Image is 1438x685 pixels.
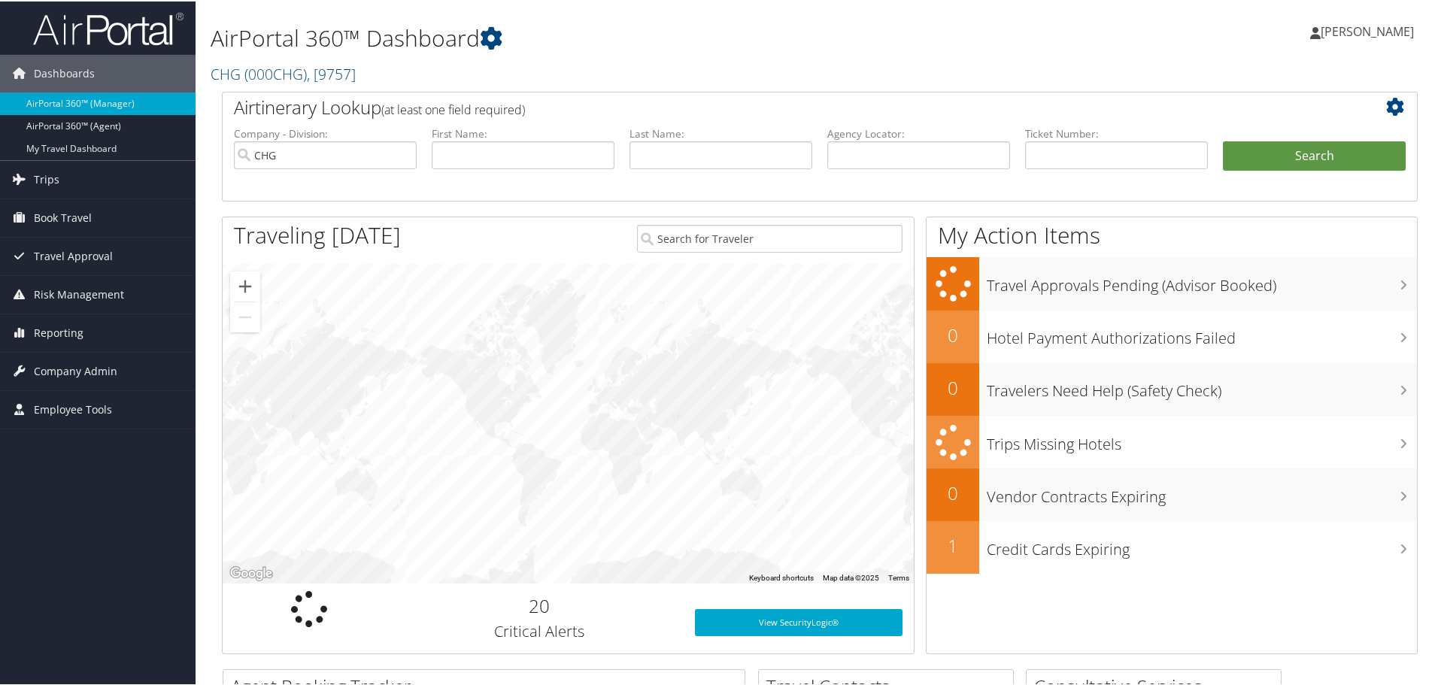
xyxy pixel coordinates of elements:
[987,266,1417,295] h3: Travel Approvals Pending (Advisor Booked)
[927,321,979,347] h2: 0
[927,414,1417,468] a: Trips Missing Hotels
[407,592,672,617] h2: 20
[226,562,276,582] a: Open this area in Google Maps (opens a new window)
[927,374,979,399] h2: 0
[1310,8,1429,53] a: [PERSON_NAME]
[987,530,1417,559] h3: Credit Cards Expiring
[230,270,260,300] button: Zoom in
[34,313,83,350] span: Reporting
[234,218,401,250] h1: Traveling [DATE]
[823,572,879,580] span: Map data ©2025
[34,236,113,274] span: Travel Approval
[927,532,979,557] h2: 1
[927,218,1417,250] h1: My Action Items
[211,62,356,83] a: CHG
[34,198,92,235] span: Book Travel
[34,274,124,312] span: Risk Management
[407,620,672,641] h3: Critical Alerts
[987,477,1417,506] h3: Vendor Contracts Expiring
[695,608,903,635] a: View SecurityLogic®
[34,53,95,91] span: Dashboards
[987,371,1417,400] h3: Travelers Need Help (Safety Check)
[230,301,260,331] button: Zoom out
[630,125,812,140] label: Last Name:
[749,571,814,582] button: Keyboard shortcuts
[987,319,1417,347] h3: Hotel Payment Authorizations Failed
[1025,125,1208,140] label: Ticket Number:
[987,425,1417,453] h3: Trips Missing Hotels
[927,362,1417,414] a: 0Travelers Need Help (Safety Check)
[888,572,909,580] a: Terms (opens in new tab)
[34,351,117,389] span: Company Admin
[33,10,184,45] img: airportal-logo.png
[827,125,1010,140] label: Agency Locator:
[244,62,307,83] span: ( 000CHG )
[927,479,979,505] h2: 0
[381,100,525,117] span: (at least one field required)
[637,223,903,251] input: Search for Traveler
[234,125,417,140] label: Company - Division:
[1321,22,1414,38] span: [PERSON_NAME]
[927,256,1417,309] a: Travel Approvals Pending (Advisor Booked)
[432,125,614,140] label: First Name:
[226,562,276,582] img: Google
[211,21,1023,53] h1: AirPortal 360™ Dashboard
[927,467,1417,520] a: 0Vendor Contracts Expiring
[34,389,112,427] span: Employee Tools
[927,309,1417,362] a: 0Hotel Payment Authorizations Failed
[927,520,1417,572] a: 1Credit Cards Expiring
[1223,140,1406,170] button: Search
[34,159,59,197] span: Trips
[307,62,356,83] span: , [ 9757 ]
[234,93,1306,119] h2: Airtinerary Lookup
